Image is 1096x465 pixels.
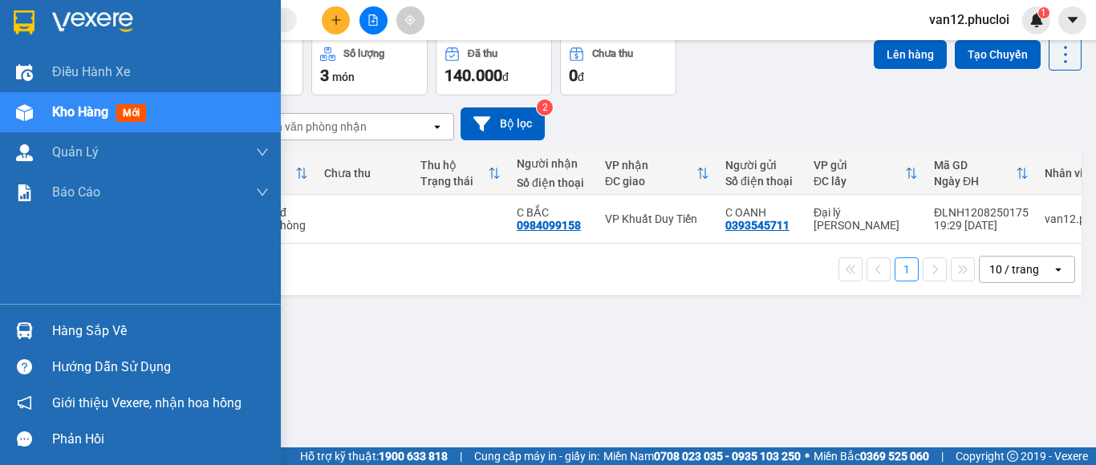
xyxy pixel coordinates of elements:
[256,146,269,159] span: down
[502,71,509,83] span: đ
[1066,13,1080,27] span: caret-down
[17,431,32,447] span: message
[597,152,717,195] th: Toggle SortBy
[17,359,32,374] span: question-circle
[517,176,589,189] div: Số điện thoại
[1058,6,1086,34] button: caret-down
[461,107,545,140] button: Bộ lọc
[578,71,584,83] span: đ
[592,48,633,59] div: Chưa thu
[654,450,801,463] strong: 0708 023 035 - 0935 103 250
[52,62,130,82] span: Điều hành xe
[320,66,329,85] span: 3
[605,212,709,225] div: VP Khuất Duy Tiến
[1052,263,1065,276] svg: open
[1041,7,1046,18] span: 1
[322,6,350,34] button: plus
[52,393,242,413] span: Giới thiệu Vexere, nhận hoa hồng
[517,206,589,219] div: C BẮC
[814,159,905,172] div: VP gửi
[420,175,488,188] div: Trạng thái
[569,66,578,85] span: 0
[517,219,581,232] div: 0984099158
[311,38,428,95] button: Số lượng3món
[420,159,488,172] div: Thu hộ
[814,447,929,465] span: Miền Bắc
[379,450,448,463] strong: 1900 633 818
[725,175,798,188] div: Số điện thoại
[436,38,552,95] button: Đã thu140.000đ
[955,40,1041,69] button: Tạo Chuyến
[343,48,384,59] div: Số lượng
[605,159,696,172] div: VP nhận
[359,6,388,34] button: file-add
[560,38,676,95] button: Chưa thu0đ
[989,261,1039,277] div: 10 / trang
[603,447,801,465] span: Miền Nam
[468,48,497,59] div: Đã thu
[52,142,99,162] span: Quản Lý
[926,152,1037,195] th: Toggle SortBy
[874,40,947,69] button: Lên hàng
[52,182,100,202] span: Báo cáo
[256,119,367,135] div: Chọn văn phòng nhận
[806,152,926,195] th: Toggle SortBy
[324,167,404,180] div: Chưa thu
[860,450,929,463] strong: 0369 525 060
[1007,451,1018,462] span: copyright
[256,186,269,199] span: down
[725,159,798,172] div: Người gửi
[14,10,35,34] img: logo-vxr
[934,206,1029,219] div: ĐLNH1208250175
[444,66,502,85] span: 140.000
[431,120,444,133] svg: open
[16,104,33,121] img: warehouse-icon
[16,64,33,81] img: warehouse-icon
[725,206,798,219] div: C OANH
[725,219,790,232] div: 0393545711
[895,257,919,281] button: 1
[396,6,424,34] button: aim
[814,175,905,188] div: ĐC lấy
[1029,13,1044,27] img: icon-new-feature
[52,355,269,379] div: Hướng dẫn sử dụng
[332,71,355,83] span: món
[934,159,1016,172] div: Mã GD
[16,322,33,339] img: warehouse-icon
[16,184,33,201] img: solution-icon
[16,144,33,161] img: warehouse-icon
[300,447,448,465] span: Hỗ trợ kỹ thuật:
[412,152,509,195] th: Toggle SortBy
[17,395,32,410] span: notification
[52,319,269,343] div: Hàng sắp về
[916,10,1022,30] span: van12.phucloi
[331,14,342,26] span: plus
[814,206,918,232] div: Đại lý [PERSON_NAME]
[367,14,379,26] span: file-add
[404,14,416,26] span: aim
[1038,7,1049,18] sup: 1
[605,175,696,188] div: ĐC giao
[934,219,1029,232] div: 19:29 [DATE]
[517,157,589,170] div: Người nhận
[805,453,810,459] span: ⚪️
[934,175,1016,188] div: Ngày ĐH
[941,447,944,465] span: |
[537,99,553,115] sup: 2
[460,447,462,465] span: |
[474,447,599,465] span: Cung cấp máy in - giấy in:
[116,104,146,122] span: mới
[52,104,108,119] span: Kho hàng
[52,427,269,451] div: Phản hồi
